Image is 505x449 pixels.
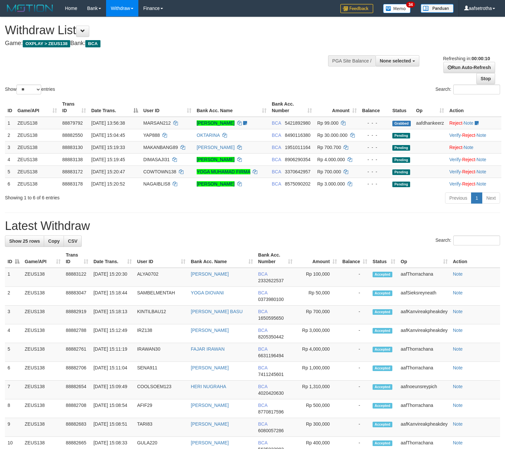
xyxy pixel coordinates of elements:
td: 88882654 [63,381,91,399]
div: PGA Site Balance / [328,55,376,66]
a: [PERSON_NAME] [191,440,229,445]
td: aafThorrachana [398,362,450,381]
td: [DATE] 15:08:54 [91,399,134,418]
strong: 00:00:10 [471,56,490,61]
td: - [340,268,370,287]
th: Bank Acc. Number: activate to sort column ascending [256,249,295,268]
td: [DATE] 15:09:49 [91,381,134,399]
a: Note [476,181,486,187]
a: Verify [449,181,461,187]
th: Bank Acc. Name: activate to sort column ascending [194,98,269,117]
label: Search: [435,236,500,245]
td: 88882919 [63,306,91,324]
td: ZEUS138 [22,362,63,381]
span: Copy 6631196494 to clipboard [258,353,284,358]
td: · · [447,178,501,190]
span: NAGAIBLIS8 [143,181,170,187]
a: Next [482,192,500,204]
span: [DATE] 15:19:33 [91,145,125,150]
td: [DATE] 15:18:13 [91,306,134,324]
td: Rp 50,000 [295,287,340,306]
a: Note [476,133,486,138]
th: User ID: activate to sort column ascending [134,249,188,268]
td: [DATE] 15:12:49 [91,324,134,343]
td: ZEUS138 [15,129,60,141]
a: Show 25 rows [5,236,44,247]
span: MARSAN212 [143,120,171,126]
a: [PERSON_NAME] [191,271,229,277]
span: Copy [48,238,60,244]
th: Bank Acc. Number: activate to sort column ascending [269,98,315,117]
a: [PERSON_NAME] [191,328,229,333]
td: ZEUS138 [22,306,63,324]
span: Copy 1951011164 to clipboard [285,145,311,150]
td: · · [447,153,501,165]
span: Copy 4020420630 to clipboard [258,390,284,396]
span: None selected [380,58,411,63]
span: Rp 30.000.000 [317,133,348,138]
th: ID [5,98,15,117]
td: 5 [5,343,22,362]
a: [PERSON_NAME] [197,181,235,187]
td: · [447,117,501,129]
a: CSV [64,236,82,247]
span: Accepted [373,272,392,277]
span: DIMASAJI31 [143,157,170,162]
td: [DATE] 15:18:44 [91,287,134,306]
th: Amount: activate to sort column ascending [295,249,340,268]
div: - - - [362,144,387,151]
span: Copy 6080057286 to clipboard [258,428,284,433]
td: - [340,399,370,418]
th: Amount: activate to sort column ascending [315,98,359,117]
a: Run Auto-Refresh [443,62,495,73]
span: Rp 99.000 [317,120,339,126]
span: Rp 4.000.000 [317,157,345,162]
h1: Withdraw List [5,24,330,37]
span: Pending [392,157,410,163]
a: [PERSON_NAME] [197,157,235,162]
a: [PERSON_NAME] [197,145,235,150]
td: aafSieksreyneath [398,287,450,306]
td: 9 [5,418,22,437]
span: BCA [272,133,281,138]
td: 4 [5,324,22,343]
a: [PERSON_NAME] [191,403,229,408]
a: [PERSON_NAME] [197,120,235,126]
span: Accepted [373,347,392,352]
a: OKTARINA [197,133,220,138]
td: 3 [5,306,22,324]
span: [DATE] 15:20:47 [91,169,125,174]
a: Note [453,309,463,314]
span: BCA [272,169,281,174]
a: [PERSON_NAME] [191,421,229,427]
a: Reject [449,145,463,150]
a: Note [453,421,463,427]
a: Verify [449,157,461,162]
td: 88883047 [63,287,91,306]
img: panduan.png [421,4,454,13]
td: AFIF29 [134,399,188,418]
td: Rp 300,000 [295,418,340,437]
td: 6 [5,362,22,381]
span: 88883130 [62,145,83,150]
span: Accepted [373,309,392,315]
div: - - - [362,168,387,175]
td: [DATE] 15:11:04 [91,362,134,381]
td: Rp 500,000 [295,399,340,418]
td: Rp 1,310,000 [295,381,340,399]
span: BCA [258,440,267,445]
td: · [447,141,501,153]
span: BCA [258,309,267,314]
span: BCA [258,365,267,370]
td: ZEUS138 [15,117,60,129]
div: - - - [362,181,387,187]
td: aafKanvireakpheakdey [398,306,450,324]
th: Date Trans.: activate to sort column ascending [91,249,134,268]
a: Note [476,157,486,162]
th: Balance: activate to sort column ascending [340,249,370,268]
td: [DATE] 15:20:30 [91,268,134,287]
a: Previous [445,192,471,204]
span: Show 25 rows [9,238,40,244]
td: 7 [5,381,22,399]
div: - - - [362,156,387,163]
